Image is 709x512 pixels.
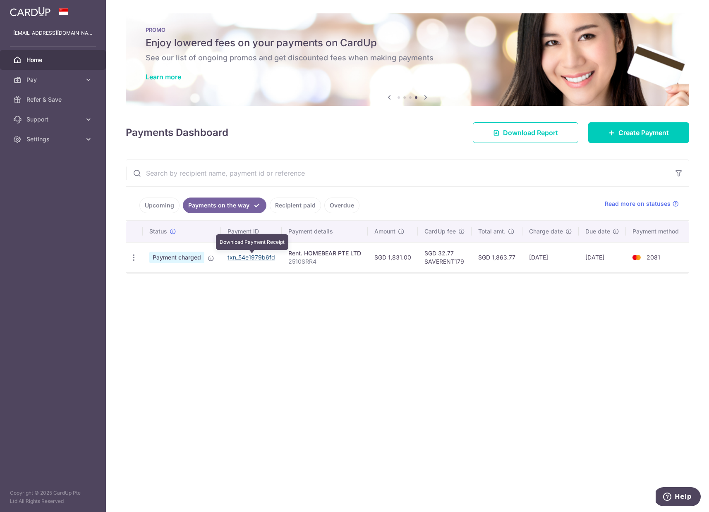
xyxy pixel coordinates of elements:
a: Learn more [146,73,181,81]
td: SGD 1,831.00 [368,242,418,272]
span: Home [26,56,81,64]
a: Create Payment [588,122,689,143]
th: Payment method [626,221,689,242]
a: Payments on the way [183,198,266,213]
span: Create Payment [618,128,669,138]
div: Rent. HOMEBEAR PTE LTD [288,249,361,257]
h5: Enjoy lowered fees on your payments on CardUp [146,36,669,50]
span: CardUp fee [424,227,456,236]
td: SGD 32.77 SAVERENT179 [418,242,472,272]
a: txn_54e1979b6fd [228,254,275,261]
a: Upcoming [139,198,180,213]
a: Recipient paid [270,198,321,213]
span: Pay [26,76,81,84]
a: Overdue [324,198,359,213]
img: Bank Card [628,252,645,262]
iframe: Opens a widget where you can find more information [656,487,701,508]
td: [DATE] [579,242,626,272]
span: 2081 [647,254,660,261]
a: Download Report [473,122,578,143]
th: Payment details [282,221,368,242]
div: Download Payment Receipt [216,234,288,250]
a: Read more on statuses [605,200,679,208]
span: Due date [585,227,610,236]
span: Charge date [529,227,563,236]
td: [DATE] [522,242,579,272]
input: Search by recipient name, payment id or reference [126,160,669,186]
p: PROMO [146,26,669,33]
h4: Payments Dashboard [126,125,228,140]
span: Settings [26,135,81,143]
p: [EMAIL_ADDRESS][DOMAIN_NAME] [13,29,93,37]
span: Amount [374,227,395,236]
img: Latest Promos banner [126,13,689,106]
th: Payment ID [221,221,282,242]
span: Status [149,227,167,236]
td: SGD 1,863.77 [472,242,522,272]
span: Payment charged [149,252,204,263]
p: 2510SRR4 [288,257,361,266]
img: CardUp [10,7,50,17]
span: Total amt. [478,227,505,236]
h6: See our list of ongoing promos and get discounted fees when making payments [146,53,669,63]
span: Refer & Save [26,95,81,104]
span: Download Report [503,128,558,138]
span: Read more on statuses [605,200,671,208]
span: Support [26,115,81,124]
